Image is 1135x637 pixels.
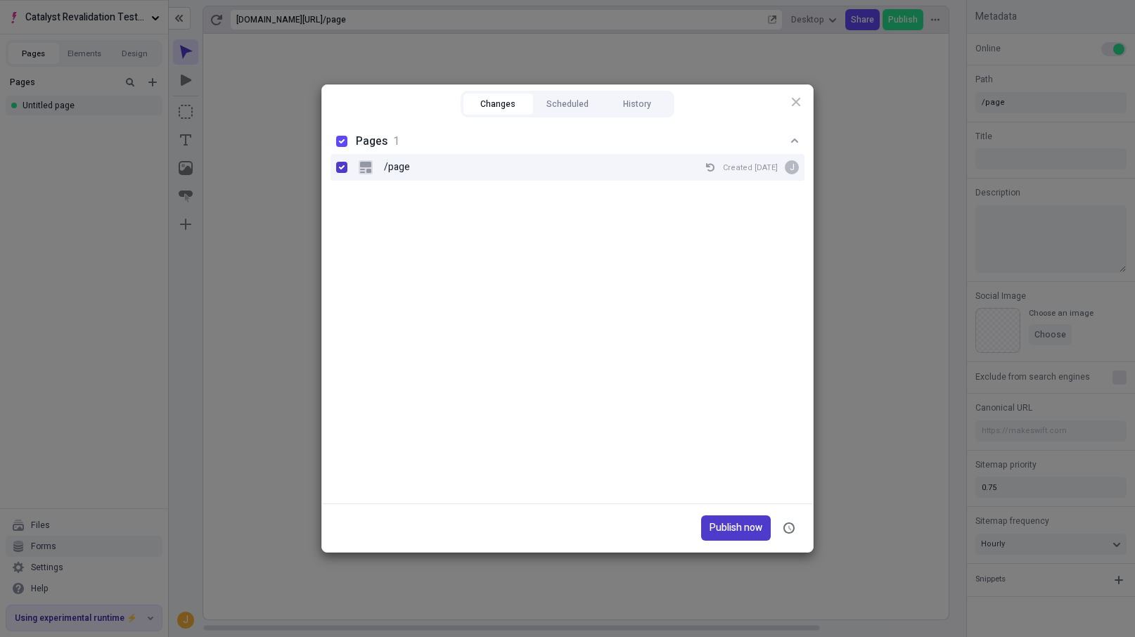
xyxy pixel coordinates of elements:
[356,133,387,150] span: Pages
[533,94,603,115] button: Scheduled
[331,129,804,154] button: Pages1
[710,520,762,536] span: Publish now
[463,94,533,115] button: Changes
[701,515,771,541] button: Publish now
[723,162,778,173] div: Created [DATE]
[384,160,410,175] p: /page
[393,133,399,150] span: 1
[703,160,717,174] button: /pageCreated [DATE]J
[785,160,799,174] div: J
[602,94,672,115] button: History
